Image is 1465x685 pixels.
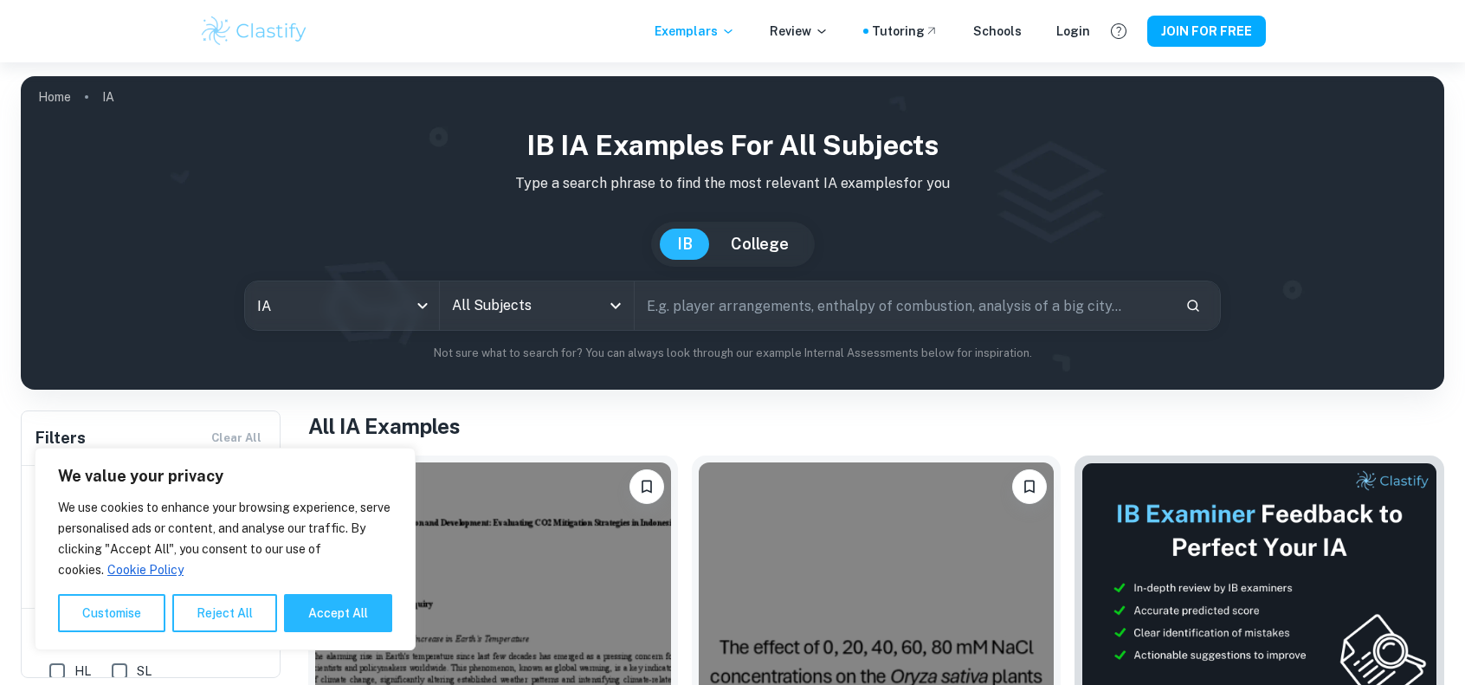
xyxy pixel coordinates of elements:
[635,281,1171,330] input: E.g. player arrangements, enthalpy of combustion, analysis of a big city...
[308,410,1444,442] h1: All IA Examples
[660,229,710,260] button: IB
[1056,22,1090,41] a: Login
[35,125,1430,166] h1: IB IA examples for all subjects
[199,14,309,48] img: Clastify logo
[603,294,628,318] button: Open
[58,466,392,487] p: We value your privacy
[102,87,114,107] p: IA
[629,469,664,504] button: Please log in to bookmark exemplars
[770,22,829,41] p: Review
[35,173,1430,194] p: Type a search phrase to find the most relevant IA examples for you
[137,662,152,681] span: SL
[713,229,806,260] button: College
[74,662,91,681] span: HL
[973,22,1022,41] a: Schools
[58,497,392,580] p: We use cookies to enhance your browsing experience, serve personalised ads or content, and analys...
[1178,291,1208,320] button: Search
[35,345,1430,362] p: Not sure what to search for? You can always look through our example Internal Assessments below f...
[872,22,939,41] a: Tutoring
[1104,16,1133,46] button: Help and Feedback
[655,22,735,41] p: Exemplars
[172,594,277,632] button: Reject All
[21,76,1444,390] img: profile cover
[106,562,184,578] a: Cookie Policy
[58,594,165,632] button: Customise
[35,448,416,650] div: We value your privacy
[284,594,392,632] button: Accept All
[245,281,439,330] div: IA
[1147,16,1266,47] button: JOIN FOR FREE
[35,426,86,450] h6: Filters
[1012,469,1047,504] button: Please log in to bookmark exemplars
[38,85,71,109] a: Home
